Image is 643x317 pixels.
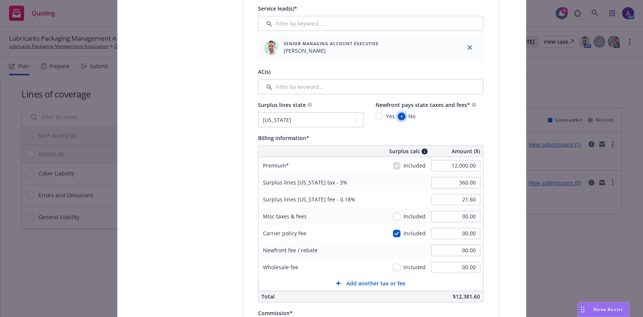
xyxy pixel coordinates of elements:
[593,306,623,312] span: Nova Assist
[431,262,480,273] input: 0.00
[376,101,470,108] span: Newfront pays state taxes and fees*
[263,196,355,203] span: Surplus lines [US_STATE] fee - 0.18%
[258,16,483,31] input: Filter by keyword...
[264,40,279,55] img: employee photo
[408,112,415,120] span: No
[258,134,309,142] span: Billing information*
[398,113,405,120] input: No
[284,47,379,55] span: [PERSON_NAME]
[389,147,420,155] span: Surplus calc
[465,43,474,52] a: close
[578,302,587,317] div: Drag to move
[376,113,383,120] input: Yes
[263,264,298,271] span: Wholesale fee
[263,213,307,220] span: Misc taxes & fees
[431,211,480,222] input: 0.00
[403,263,426,271] span: Included
[452,147,480,155] span: Amount ($)
[258,79,483,94] input: Filter by keyword...
[347,279,405,287] span: Add another tax or fee
[284,40,379,47] span: Senior Managing Account Executive
[258,276,483,291] button: Add another tax or fee
[403,162,426,169] span: Included
[403,212,426,220] span: Included
[431,177,480,188] input: 0.00
[263,230,306,237] span: Carrier policy fee
[261,293,275,300] span: Total
[431,160,480,171] input: 0.00
[258,5,297,12] span: Service lead(s)*
[263,247,318,254] span: Newfront fee / rebate
[258,309,293,317] span: Commission*
[431,228,480,239] input: 0.00
[263,162,289,169] span: Premium
[577,302,629,317] button: Nova Assist
[453,293,480,300] span: $12,381.60
[386,112,395,120] span: Yes
[431,194,480,205] input: 0.00
[431,245,480,256] input: 0.00
[258,68,270,75] span: AC(s)
[258,101,306,108] span: Surplus lines state
[403,229,426,237] span: Included
[263,179,347,186] span: Surplus lines [US_STATE] tax - 3%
